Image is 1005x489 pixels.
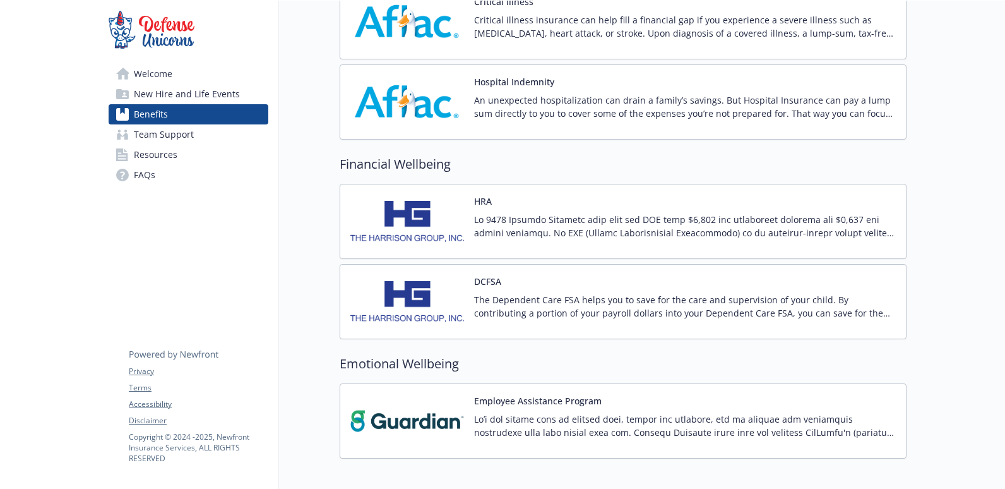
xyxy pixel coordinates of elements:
span: Team Support [134,124,194,145]
a: Privacy [129,366,268,377]
button: Hospital Indemnity [474,75,554,88]
a: FAQs [109,165,268,185]
a: Accessibility [129,399,268,410]
img: AFLAC carrier logo [350,75,464,129]
p: An unexpected hospitalization can drain a family’s savings. But Hospital Insurance can pay a lump... [474,94,896,120]
a: Team Support [109,124,268,145]
button: HRA [474,195,492,208]
h2: Financial Wellbeing [340,155,907,174]
span: New Hire and Life Events [134,84,240,104]
a: Benefits [109,104,268,124]
h2: Emotional Wellbeing [340,354,907,373]
span: FAQs [134,165,155,185]
a: Resources [109,145,268,165]
span: Benefits [134,104,168,124]
span: Resources [134,145,177,165]
span: Welcome [134,64,172,84]
a: Welcome [109,64,268,84]
a: Disclaimer [129,415,268,426]
p: Critical illness insurance can help fill a financial gap if you experience a severe illness such ... [474,13,896,40]
p: Lo 9478 Ipsumdo Sitametc adip elit sed DOE temp $6,802 inc utlaboreet dolorema ali $0,637 eni adm... [474,213,896,239]
p: Lo’i dol sitame cons ad elitsed doei, tempor inc utlabore, etd ma aliquae adm veniamquis nostrude... [474,413,896,439]
p: The Dependent Care FSA helps you to save for the care and supervision of your child. By contribut... [474,293,896,320]
a: New Hire and Life Events [109,84,268,104]
img: Harrison Group carrier logo [350,275,464,329]
button: DCFSA [474,275,501,288]
a: Terms [129,382,268,394]
img: Guardian carrier logo [350,394,464,448]
button: Employee Assistance Program [474,394,602,407]
img: Harrison Group carrier logo [350,195,464,248]
p: Copyright © 2024 - 2025 , Newfront Insurance Services, ALL RIGHTS RESERVED [129,432,268,464]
